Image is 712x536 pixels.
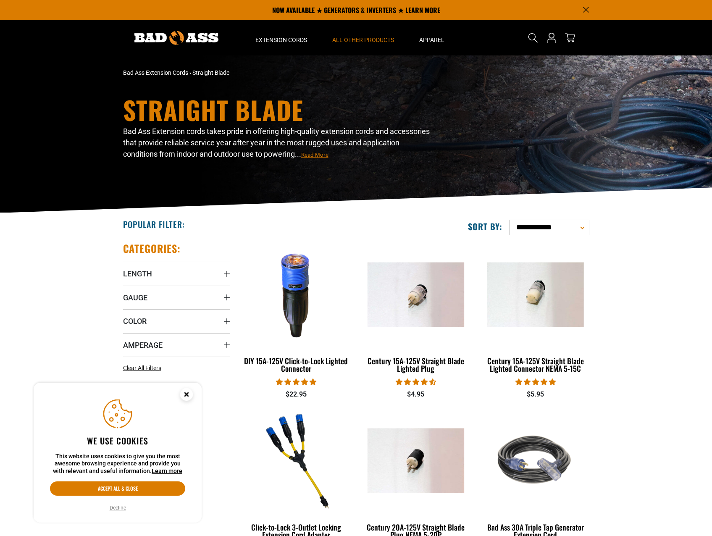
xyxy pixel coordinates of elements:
h2: Categories: [123,242,181,255]
div: $22.95 [243,389,350,399]
span: Straight Blade [192,69,229,76]
a: Clear All Filters [123,364,165,373]
summary: Amperage [123,333,230,357]
img: Century 15A-125V Straight Blade Lighted Connector NEMA 5-15C [483,262,589,327]
nav: breadcrumbs [123,68,430,77]
span: Clear All Filters [123,365,161,371]
div: Century 15A-125V Straight Blade Lighted Plug [362,357,469,372]
img: Click-to-Lock 3-Outlet Locking Extension Cord Adapter [243,412,349,509]
aside: Cookie Consent [34,383,202,523]
summary: Search [526,31,540,45]
label: Sort by: [468,221,502,232]
span: All Other Products [332,36,394,44]
span: 5.00 stars [515,378,556,386]
a: Century 15A-125V Straight Blade Lighted Plug Century 15A-125V Straight Blade Lighted Plug [362,242,469,377]
img: Century 15A-125V Straight Blade Lighted Plug [363,262,469,327]
p: This website uses cookies to give you the most awesome browsing experience and provide you with r... [50,453,185,475]
img: Century 20A-125V Straight Blade Plug NEMA 5-20P [363,428,469,493]
span: 4.84 stars [276,378,316,386]
button: Decline [107,504,129,512]
div: $5.95 [482,389,589,399]
summary: Color [123,309,230,333]
span: Read More [301,152,328,158]
a: Learn more [152,468,182,474]
img: Bad Ass Extension Cords [134,31,218,45]
span: Extension Cords [255,36,307,44]
h2: We use cookies [50,435,185,446]
h1: Straight Blade [123,97,430,122]
summary: Apparel [407,20,457,55]
span: › [189,69,191,76]
a: DIY 15A-125V Click-to-Lock Lighted Connector DIY 15A-125V Click-to-Lock Lighted Connector [243,242,350,377]
button: Accept all & close [50,481,185,496]
span: Gauge [123,293,147,302]
h2: Popular Filter: [123,219,185,230]
span: Bad Ass Extension cords takes pride in offering high-quality extension cords and accessories that... [123,127,430,158]
summary: Gauge [123,286,230,309]
summary: Length [123,262,230,285]
summary: Extension Cords [243,20,320,55]
span: 4.38 stars [396,378,436,386]
a: Century 15A-125V Straight Blade Lighted Connector NEMA 5-15C Century 15A-125V Straight Blade Ligh... [482,242,589,377]
summary: All Other Products [320,20,407,55]
img: black [483,412,589,509]
span: Color [123,316,147,326]
span: Apparel [419,36,444,44]
span: Amperage [123,340,163,350]
div: Century 15A-125V Straight Blade Lighted Connector NEMA 5-15C [482,357,589,372]
a: Bad Ass Extension Cords [123,69,188,76]
span: Length [123,269,152,279]
div: $4.95 [362,389,469,399]
div: DIY 15A-125V Click-to-Lock Lighted Connector [243,357,350,372]
img: DIY 15A-125V Click-to-Lock Lighted Connector [243,246,349,343]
